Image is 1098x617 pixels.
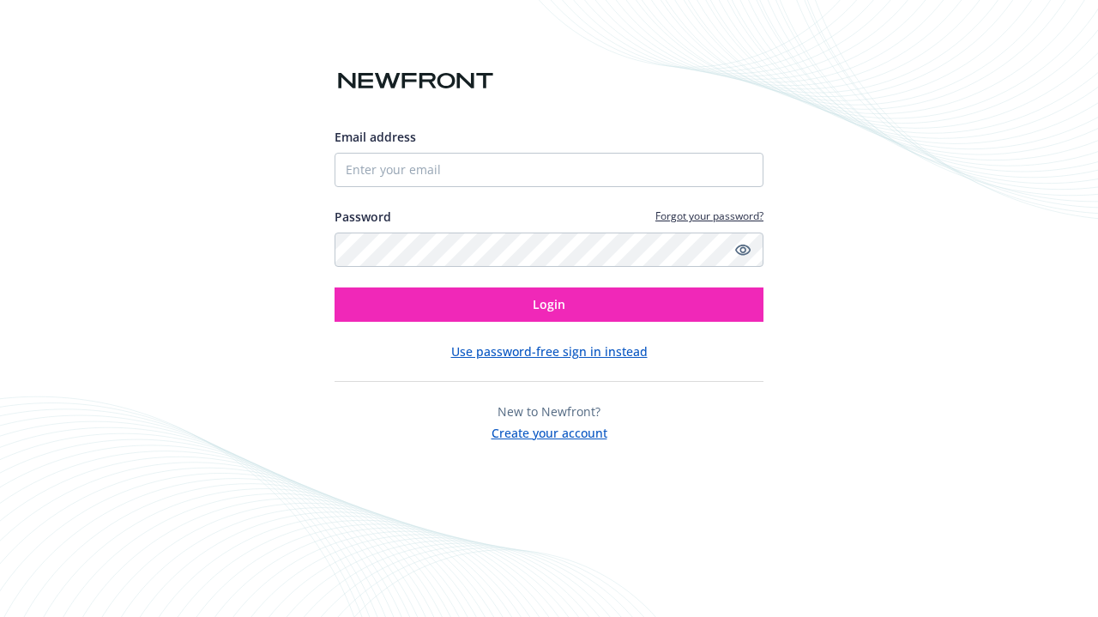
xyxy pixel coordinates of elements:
[451,342,648,360] button: Use password-free sign in instead
[533,296,565,312] span: Login
[733,239,753,260] a: Show password
[655,209,763,223] a: Forgot your password?
[498,403,600,420] span: New to Newfront?
[335,208,391,226] label: Password
[335,153,763,187] input: Enter your email
[335,233,763,267] input: Enter your password
[335,129,416,145] span: Email address
[335,66,497,96] img: Newfront logo
[335,287,763,322] button: Login
[492,420,607,442] button: Create your account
